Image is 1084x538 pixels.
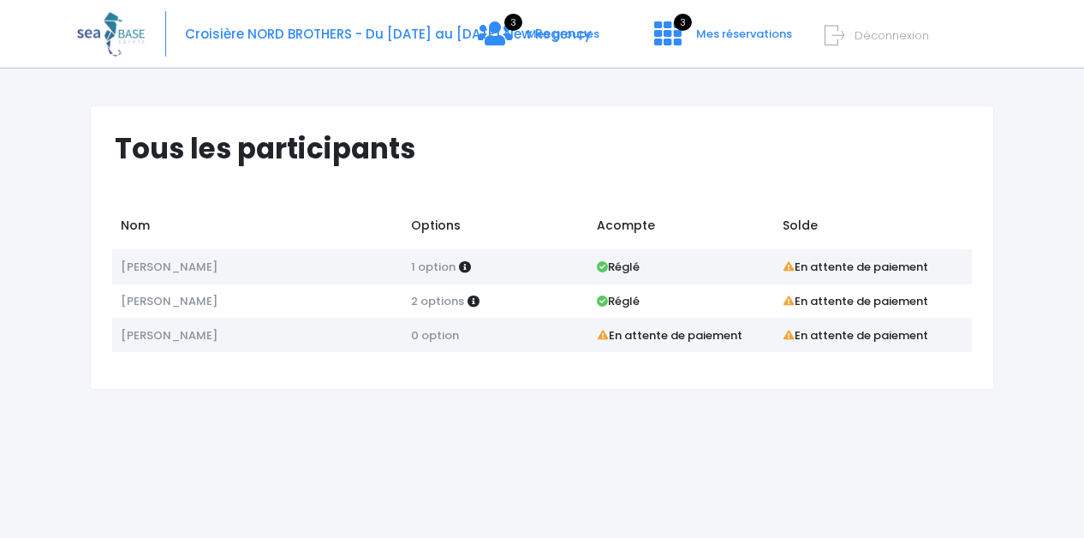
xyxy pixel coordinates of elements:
[640,32,802,48] a: 3 Mes réservations
[504,14,522,31] span: 3
[674,14,692,31] span: 3
[464,32,613,48] a: 3 Mes groupes
[597,293,640,309] strong: Réglé
[527,26,599,42] span: Mes groupes
[185,25,592,43] span: Croisière NORD BROTHERS - Du [DATE] au [DATE] New Regency
[115,132,985,165] h1: Tous les participants
[783,259,928,275] strong: En attente de paiement
[855,27,929,44] span: Déconnexion
[411,327,459,344] span: 0 option
[411,259,456,275] span: 1 option
[121,293,217,309] span: [PERSON_NAME]
[112,208,402,249] td: Nom
[783,327,928,344] strong: En attente de paiement
[411,293,464,309] span: 2 options
[774,208,972,249] td: Solde
[121,259,217,275] span: [PERSON_NAME]
[588,208,774,249] td: Acompte
[783,293,928,309] strong: En attente de paiement
[402,208,588,249] td: Options
[597,327,742,344] strong: En attente de paiement
[121,327,217,344] span: [PERSON_NAME]
[696,26,792,42] span: Mes réservations
[597,259,640,275] strong: Réglé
